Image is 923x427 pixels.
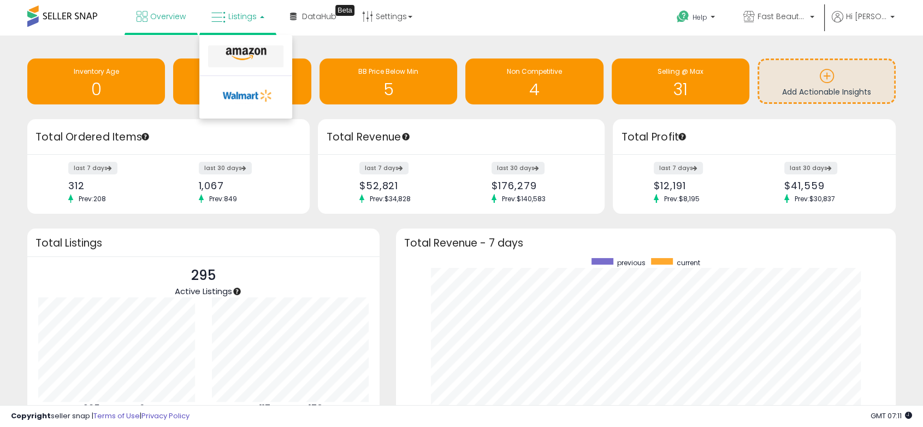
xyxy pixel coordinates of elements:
span: DataHub [302,11,336,22]
h3: Total Ordered Items [35,130,301,145]
a: Hi [PERSON_NAME] [832,11,895,36]
div: $176,279 [492,180,585,191]
span: previous [617,258,646,267]
label: last 7 days [359,162,409,174]
h3: Total Revenue [326,130,596,145]
span: Prev: 208 [73,194,111,203]
h1: 4 [471,80,597,98]
div: $41,559 [784,180,877,191]
label: last 30 days [492,162,545,174]
a: Privacy Policy [141,411,190,421]
span: Fast Beauty ([GEOGRAPHIC_DATA]) [758,11,807,22]
a: Inventory Age 0 [27,59,165,104]
span: Selling @ Max [658,67,703,76]
h3: Total Profit [621,130,887,145]
a: Non Competitive 4 [465,59,603,104]
p: 295 [175,265,232,286]
a: Terms of Use [93,411,140,421]
div: seller snap | | [11,411,190,422]
div: $12,191 [654,180,746,191]
div: 1,067 [199,180,291,191]
h1: 0 [33,80,159,98]
label: last 7 days [654,162,703,174]
b: 117 [259,402,270,415]
span: Prev: $140,583 [496,194,551,203]
span: Help [693,13,707,22]
div: Tooltip anchor [140,132,150,142]
label: last 30 days [784,162,837,174]
strong: Copyright [11,411,51,421]
a: Add Actionable Insights [759,60,894,102]
a: Help [668,2,726,36]
b: 0 [139,402,145,415]
span: Inventory Age [74,67,119,76]
span: Prev: 849 [204,194,242,203]
span: Add Actionable Insights [782,86,871,97]
span: Prev: $8,195 [659,194,705,203]
h1: 31 [617,80,744,98]
span: Non Competitive [507,67,562,76]
span: Prev: $30,837 [789,194,841,203]
label: last 30 days [199,162,252,174]
h1: 5 [325,80,452,98]
span: Overview [150,11,186,22]
span: Prev: $34,828 [364,194,416,203]
a: BB Price Below Min 5 [319,59,457,104]
i: Get Help [676,10,690,24]
label: last 7 days [68,162,117,174]
h3: Total Listings [35,239,371,247]
span: Listings [228,11,257,22]
a: Selling @ Max 31 [612,59,749,104]
div: Tooltip anchor [401,132,411,142]
b: 295 [83,402,100,415]
span: 2025-10-13 07:11 GMT [871,411,912,421]
div: $52,821 [359,180,453,191]
b: 178 [309,402,323,415]
span: current [677,258,700,267]
span: Active Listings [175,285,232,297]
div: Tooltip anchor [335,5,354,16]
div: 312 [68,180,161,191]
a: Needs to Reprice 207 [173,59,311,104]
h1: 207 [179,80,305,98]
div: Tooltip anchor [677,132,687,142]
span: Hi [PERSON_NAME] [846,11,887,22]
span: BB Price Below Min [358,67,418,76]
h3: Total Revenue - 7 days [404,239,887,247]
div: Tooltip anchor [232,286,242,296]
